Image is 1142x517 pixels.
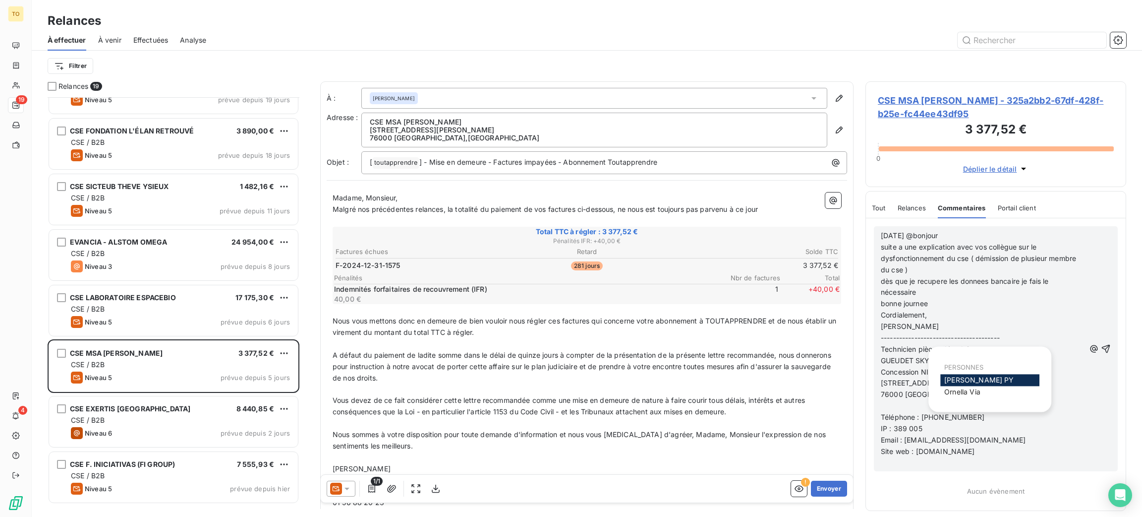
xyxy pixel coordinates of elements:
[48,35,86,45] span: À effectuer
[133,35,169,45] span: Effectuées
[881,333,1000,342] span: ---------------------------------------
[881,277,1051,297] span: dès que je recupere les donnees bancaire je fais le nécessaire
[881,413,984,421] span: Téléphone : [PHONE_NUMBER]
[220,207,290,215] span: prévue depuis 11 jours
[881,424,922,433] span: IP : 389 005
[70,349,163,357] span: CSE MSA [PERSON_NAME]
[944,388,980,396] span: Ornella Via
[334,284,717,294] p: Indemnités forfaitaires de recouvrement (IFR)
[419,158,657,166] span: ] - Mise en demeure - Factures impayées - Abonnement Toutapprendre
[71,249,105,258] span: CSE / B2B
[881,322,939,330] span: [PERSON_NAME]
[327,158,349,166] span: Objet :
[872,204,886,212] span: Tout
[878,121,1114,140] h3: 3 377,52 €
[70,127,194,135] span: CSE FONDATION L'ÉLAN RETROUVÉ
[85,207,112,215] span: Niveau 5
[881,345,977,353] span: Technicien pièces détachées
[672,247,839,257] th: Solde TTC
[71,471,105,480] span: CSE / B2B
[221,262,290,270] span: prévue depuis 8 jours
[240,182,275,191] span: 1 482,16 €
[58,81,88,91] span: Relances
[944,363,983,371] span: PERSONNES
[503,247,670,257] th: Retard
[48,12,101,30] h3: Relances
[881,243,1078,274] span: suite a une explication avec vos collègue sur le dysfonctionnement du cse ( démission de plusieur...
[881,299,928,308] span: bonne journee
[371,477,383,486] span: 1/1
[333,317,838,336] span: Nous vous mettons donc en demeure de bien vouloir nous régler ces factures qui concerne votre abo...
[335,247,502,257] th: Factures échues
[71,360,105,369] span: CSE / B2B
[85,374,112,382] span: Niveau 5
[16,95,27,104] span: 19
[90,82,102,91] span: 19
[98,35,121,45] span: À venir
[327,113,358,122] span: Adresse :
[85,262,112,270] span: Niveau 3
[967,487,1025,495] span: Aucun évènement
[71,194,105,202] span: CSE / B2B
[8,6,24,22] div: TO
[238,349,275,357] span: 3 377,52 €
[370,126,819,134] p: [STREET_ADDRESS][PERSON_NAME]
[811,481,847,497] button: Envoyer
[333,194,398,202] span: Madame, Monsieur,
[71,305,105,313] span: CSE / B2B
[721,274,780,282] span: Nbr de factures
[230,485,290,493] span: prévue depuis hier
[373,95,415,102] span: [PERSON_NAME]
[70,238,167,246] span: EVANCIA - ALSTOM OMEGA
[221,318,290,326] span: prévue depuis 6 jours
[70,460,175,468] span: CSE F. INICIATIVAS (FI GROUP)
[70,293,176,302] span: CSE LABORATOIRE ESPACEBIO
[85,151,112,159] span: Niveau 5
[85,96,112,104] span: Niveau 5
[236,404,275,413] span: 8 440,85 €
[672,260,839,271] td: 3 377,52 €
[85,485,112,493] span: Niveau 5
[180,35,206,45] span: Analyse
[571,261,603,270] span: 281 jours
[881,390,977,398] span: 76000 [GEOGRAPHIC_DATA]
[236,127,275,135] span: 3 890,00 €
[370,158,372,166] span: [
[231,238,274,246] span: 24 954,00 €
[1108,483,1132,507] div: Open Intercom Messenger
[237,460,275,468] span: 7 555,93 €
[333,396,807,416] span: Vous devez de ce fait considérer cette lettre recommandée comme une mise en demeure de nature à f...
[960,163,1032,175] button: Déplier le détail
[85,318,112,326] span: Niveau 5
[881,447,975,455] span: Site web : [DOMAIN_NAME]
[333,464,391,473] span: [PERSON_NAME]
[876,154,880,162] span: 0
[18,406,27,415] span: 4
[963,164,1017,174] span: Déplier le détail
[334,237,840,246] span: Pénalités IFR : + 40,00 €
[898,204,926,212] span: Relances
[71,416,105,424] span: CSE / B2B
[235,293,274,302] span: 17 175,30 €
[780,284,840,304] span: + 40,00 €
[998,204,1036,212] span: Portail client
[336,260,400,270] span: F-2024-12-31-1575
[70,404,190,413] span: CSE EXERTIS [GEOGRAPHIC_DATA]
[944,376,1014,384] span: [PERSON_NAME] PY
[218,96,290,104] span: prévue depuis 19 jours
[327,93,361,103] label: À :
[881,379,1005,387] span: [STREET_ADDRESS][PERSON_NAME]
[333,351,833,382] span: A défaut du paiement de ladite somme dans le délai de quinze jours à compter de la présentation d...
[334,294,717,304] p: 40,00 €
[938,204,986,212] span: Commentaires
[334,227,840,237] span: Total TTC à régler : 3 377,52 €
[958,32,1106,48] input: Rechercher
[333,205,758,213] span: Malgré nos précédentes relances, la totalité du paiement de vos factures ci-dessous, ne nous est ...
[218,151,290,159] span: prévue depuis 18 jours
[878,94,1114,121] span: CSE MSA [PERSON_NAME] - 325a2bb2-67df-428f-b25e-fc44ee43df95
[71,138,105,146] span: CSE / B2B
[780,274,840,282] span: Total
[719,284,778,304] span: 1
[370,134,819,142] p: 76000 [GEOGRAPHIC_DATA] , [GEOGRAPHIC_DATA]
[48,58,93,74] button: Filtrer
